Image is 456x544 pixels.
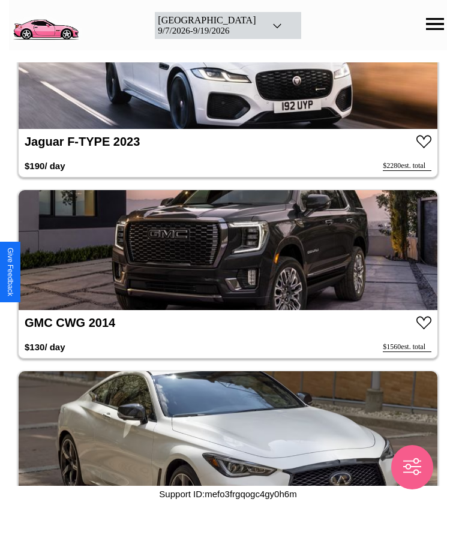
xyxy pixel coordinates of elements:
p: Support ID: mefo3frgqogc4gy0h6m [159,486,296,502]
a: GMC CWG 2014 [25,316,115,329]
div: $ 2280 est. total [383,161,431,171]
h3: $ 190 / day [25,155,65,177]
img: logo [9,6,82,42]
div: 9 / 7 / 2026 - 9 / 19 / 2026 [158,26,256,36]
h3: $ 130 / day [25,336,65,358]
div: Give Feedback [6,248,14,296]
div: $ 1560 est. total [383,342,431,352]
a: Jaguar F-TYPE 2023 [25,135,140,148]
div: [GEOGRAPHIC_DATA] [158,15,256,26]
